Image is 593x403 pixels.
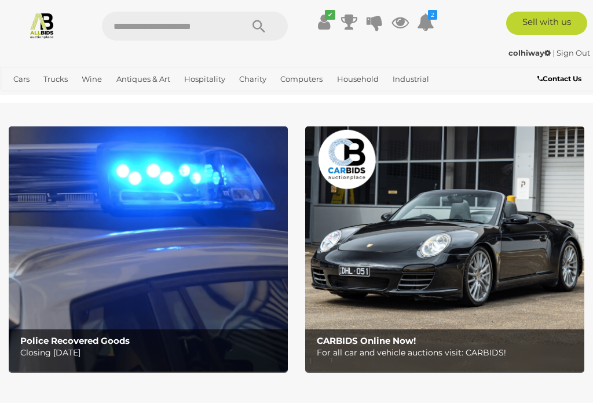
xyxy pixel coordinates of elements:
[388,70,434,89] a: Industrial
[537,74,581,83] b: Contact Us
[20,335,130,346] b: Police Recovered Goods
[235,70,271,89] a: Charity
[112,70,175,89] a: Antiques & Art
[428,10,437,20] i: 2
[9,126,288,371] a: Police Recovered Goods Police Recovered Goods Closing [DATE]
[58,89,90,108] a: Office
[133,89,224,108] a: [GEOGRAPHIC_DATA]
[20,346,281,360] p: Closing [DATE]
[230,12,288,41] button: Search
[506,12,587,35] a: Sell with us
[276,70,327,89] a: Computers
[94,89,127,108] a: Sports
[332,70,383,89] a: Household
[552,48,555,57] span: |
[77,70,107,89] a: Wine
[317,346,578,360] p: For all car and vehicle auctions visit: CARBIDS!
[508,48,551,57] strong: colhiway
[508,48,552,57] a: colhiway
[305,126,584,371] img: CARBIDS Online Now!
[9,126,288,371] img: Police Recovered Goods
[9,70,34,89] a: Cars
[180,70,230,89] a: Hospitality
[325,10,335,20] i: ✔
[39,70,72,89] a: Trucks
[315,12,332,32] a: ✔
[28,12,56,39] img: Allbids.com.au
[417,12,434,32] a: 2
[317,335,416,346] b: CARBIDS Online Now!
[537,72,584,85] a: Contact Us
[9,89,54,108] a: Jewellery
[557,48,590,57] a: Sign Out
[305,126,584,371] a: CARBIDS Online Now! CARBIDS Online Now! For all car and vehicle auctions visit: CARBIDS!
